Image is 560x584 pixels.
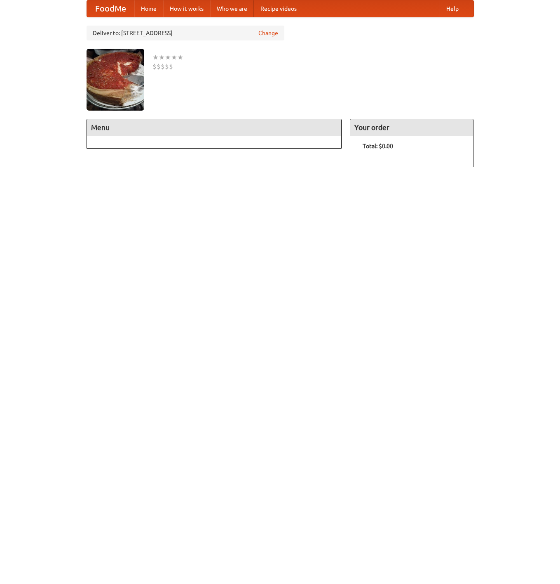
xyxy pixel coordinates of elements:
li: ★ [159,53,165,62]
b: Total: $0.00 [363,143,393,149]
h4: Your order [350,119,473,136]
img: angular.jpg [87,49,144,111]
a: Recipe videos [254,0,303,17]
li: $ [157,62,161,71]
a: Home [134,0,163,17]
a: FoodMe [87,0,134,17]
li: $ [165,62,169,71]
li: $ [161,62,165,71]
a: Change [258,29,278,37]
a: How it works [163,0,210,17]
li: ★ [177,53,183,62]
a: Help [440,0,465,17]
li: $ [169,62,173,71]
a: Who we are [210,0,254,17]
li: $ [152,62,157,71]
li: ★ [152,53,159,62]
div: Deliver to: [STREET_ADDRESS] [87,26,284,40]
li: ★ [165,53,171,62]
li: ★ [171,53,177,62]
h4: Menu [87,119,342,136]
